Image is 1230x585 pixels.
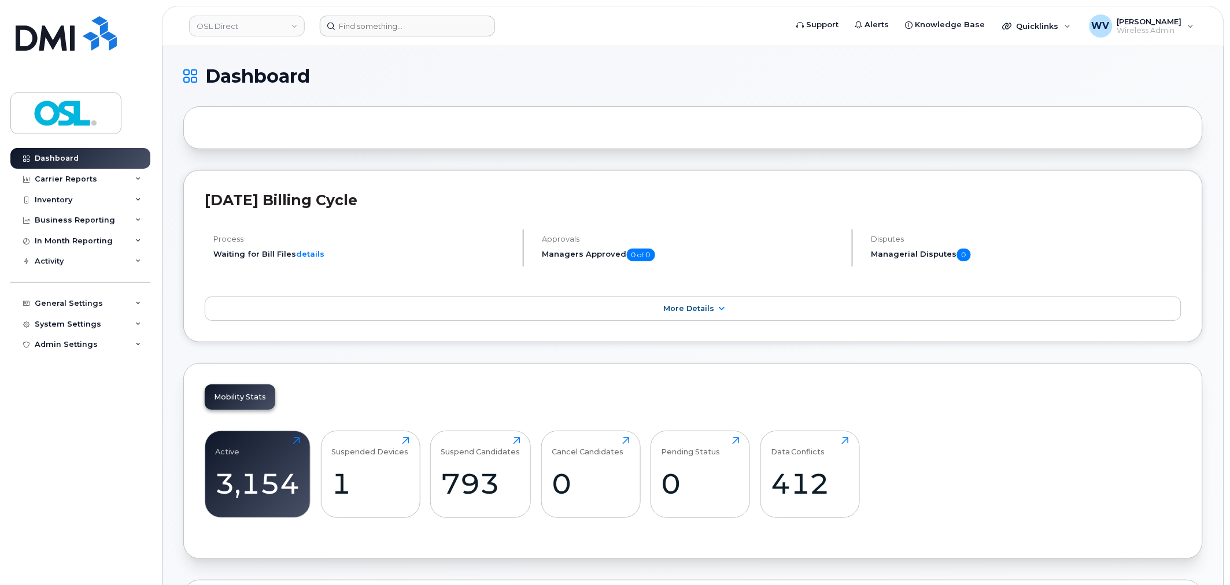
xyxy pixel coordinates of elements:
[957,249,971,261] span: 0
[205,191,1181,209] h2: [DATE] Billing Cycle
[662,466,740,501] div: 0
[216,437,240,456] div: Active
[296,249,324,258] a: details
[216,437,300,511] a: Active3,154
[441,466,520,501] div: 793
[331,437,408,456] div: Suspended Devices
[213,249,513,260] li: Waiting for Bill Files
[662,437,740,511] a: Pending Status0
[552,437,623,456] div: Cancel Candidates
[664,304,715,313] span: More Details
[542,235,842,243] h4: Approvals
[552,466,630,501] div: 0
[871,235,1181,243] h4: Disputes
[871,249,1181,261] h5: Managerial Disputes
[552,437,630,511] a: Cancel Candidates0
[205,68,310,85] span: Dashboard
[331,466,409,501] div: 1
[441,437,520,511] a: Suspend Candidates793
[213,235,513,243] h4: Process
[441,437,520,456] div: Suspend Candidates
[216,466,300,501] div: 3,154
[771,437,825,456] div: Data Conflicts
[771,466,849,501] div: 412
[662,437,721,456] div: Pending Status
[542,249,842,261] h5: Managers Approved
[771,437,849,511] a: Data Conflicts412
[627,249,655,261] span: 0 of 0
[331,437,409,511] a: Suspended Devices1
